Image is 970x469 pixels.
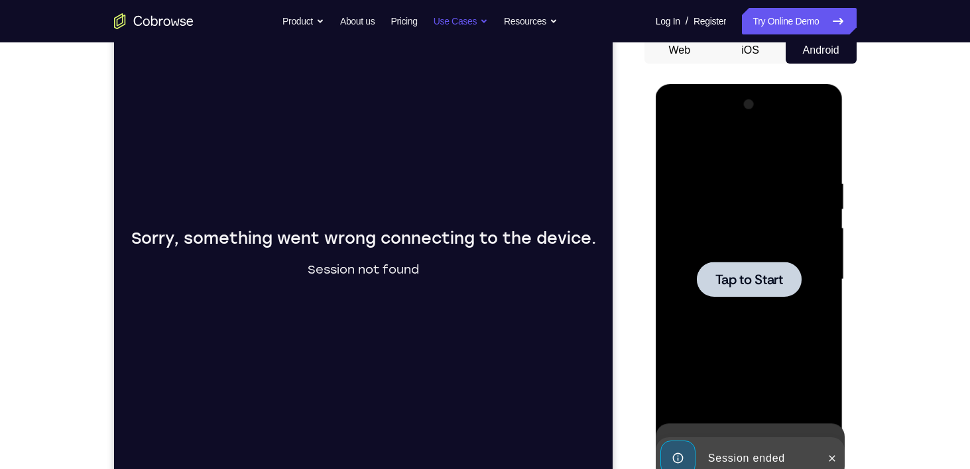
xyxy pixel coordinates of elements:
[504,8,558,34] button: Resources
[786,37,857,64] button: Android
[694,8,726,34] a: Register
[715,37,786,64] button: iOS
[742,8,856,34] a: Try Online Demo
[686,13,688,29] span: /
[656,8,680,34] a: Log In
[391,8,417,34] a: Pricing
[114,13,194,29] a: Go to the home page
[41,178,146,213] button: Tap to Start
[282,8,324,34] button: Product
[60,189,127,202] span: Tap to Start
[644,37,715,64] button: Web
[47,361,163,388] div: Session ended
[340,8,375,34] a: About us
[434,8,488,34] button: Use Cases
